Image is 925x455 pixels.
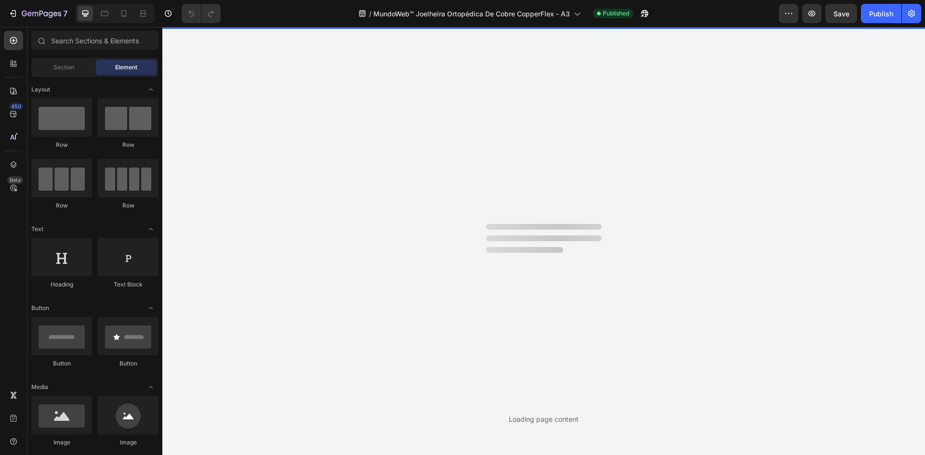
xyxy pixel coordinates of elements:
button: Save [825,4,857,23]
div: Image [31,438,92,447]
div: Row [31,141,92,149]
span: Toggle open [143,300,159,316]
span: Layout [31,85,50,94]
div: 450 [9,103,23,110]
span: Section [53,63,74,72]
span: Toggle open [143,221,159,237]
div: Publish [869,9,893,19]
div: Text Block [98,280,159,289]
span: MundoWeb™ Joelheira Ortopédica De Cobre CopperFlex - A3 [373,9,570,19]
span: / [369,9,371,19]
span: Button [31,304,49,312]
button: 7 [4,4,72,23]
div: Image [98,438,159,447]
span: Toggle open [143,82,159,97]
div: Row [98,201,159,210]
span: Toggle open [143,379,159,395]
div: Row [98,141,159,149]
div: Button [31,359,92,368]
input: Search Sections & Elements [31,31,159,50]
div: Row [31,201,92,210]
div: Loading page content [509,414,579,424]
div: Beta [7,176,23,184]
span: Published [603,9,629,18]
div: Undo/Redo [182,4,221,23]
p: 7 [63,8,67,19]
div: Button [98,359,159,368]
span: Media [31,383,48,391]
button: Publish [861,4,901,23]
span: Save [833,10,849,18]
span: Element [115,63,137,72]
span: Text [31,225,43,234]
div: Heading [31,280,92,289]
